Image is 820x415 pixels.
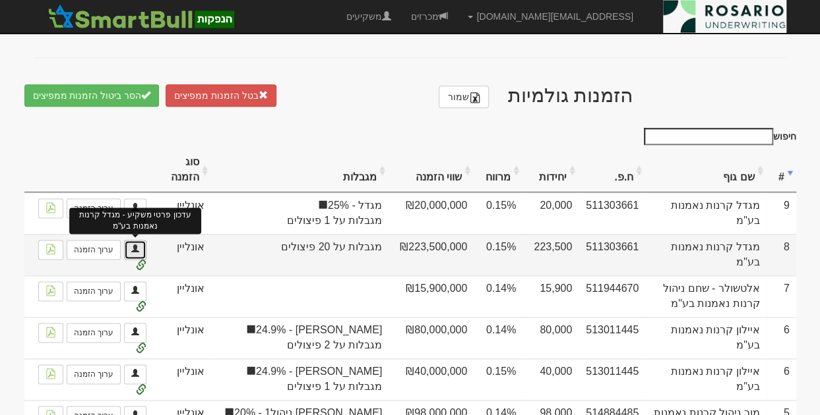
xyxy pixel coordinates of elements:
[67,281,121,301] a: ערוך הזמנה
[645,148,766,192] th: שם גוף: activate to sort column ascending
[218,379,382,395] span: מגבלות על 1 פיצולים
[389,234,474,275] td: ₪223,500,000
[579,192,645,234] td: 511303661
[389,317,474,358] td: ₪80,000,000
[153,317,212,358] td: אונליין
[153,275,212,317] td: אונליין
[767,358,796,400] td: 6
[474,358,522,400] td: 0.15%
[389,192,474,234] td: ₪20,000,000
[645,358,766,400] td: איילון קרנות נאמנות בע"מ
[67,364,121,384] a: ערוך הזמנה
[153,148,212,192] th: סוג הזמנה: activate to sort column ascending
[522,234,579,275] td: סה״כ 243500 יחידות עבור מגדל קרנות נאמנות בע"מ 0.15 %
[153,192,212,234] td: אונליין
[24,84,160,107] button: הסר ביטול הזמנות ממפיצים
[46,244,56,254] img: pdf-file-icon.png
[767,275,796,317] td: 7
[767,148,796,192] th: #: activate to sort column ascending
[579,148,645,192] th: ח.פ.: activate to sort column ascending
[67,198,121,218] a: ערוך הזמנה
[474,317,522,358] td: 0.14%
[218,338,382,353] span: מגבלות על 2 פיצולים
[24,84,796,108] h2: הזמנות גולמיות
[46,368,56,379] img: pdf-file-icon.png
[218,364,382,379] span: [PERSON_NAME] - 24.9%
[579,234,645,275] td: 511303661
[644,128,773,145] input: חיפוש
[389,148,474,192] th: שווי הזמנה: activate to sort column ascending
[579,317,645,358] td: 513011445
[645,317,766,358] td: איילון קרנות נאמנות בע"מ
[211,148,389,192] th: מגבלות: activate to sort column ascending
[218,213,382,229] span: מגבלות על 1 פיצולים
[579,358,645,400] td: 513011445
[166,84,276,107] button: בטל הזמנות ממפיצים
[389,358,474,400] td: ₪40,000,000
[470,92,480,103] img: excel-file-black.png
[218,198,382,213] span: מגדל - 25%
[46,285,56,296] img: pdf-file-icon.png
[153,234,212,275] td: אונליין
[474,192,522,234] td: 0.15%
[218,323,382,338] span: [PERSON_NAME] - 24.9%
[579,275,645,317] td: 511944670
[522,192,579,234] td: סה״כ 243500 יחידות עבור מגדל קרנות נאמנות בע"מ 0.15 %
[645,275,766,317] td: אלטשולר - שחם ניהול קרנות נאמנות בע"מ
[522,317,579,358] td: 80,000
[218,240,382,255] span: מגבלות על 20 פיצולים
[767,234,796,275] td: 8
[439,86,489,108] a: שמור
[645,192,766,234] td: מגדל קרנות נאמנות בע"מ
[522,148,579,192] th: יחידות: activate to sort column ascending
[639,128,796,145] label: חיפוש
[67,323,121,343] a: ערוך הזמנה
[46,327,56,337] img: pdf-file-icon.png
[474,234,522,275] td: 0.15%
[44,3,238,30] img: SmartBull Logo
[522,275,579,317] td: 15,900
[69,207,201,234] div: עדכון פרטי משקיע - מגדל קרנות נאמנות בע"מ
[767,192,796,234] td: 9
[389,275,474,317] td: ₪15,900,000
[645,234,766,275] td: מגדל קרנות נאמנות בע"מ
[522,358,579,400] td: 40,000
[474,275,522,317] td: 0.14%
[153,358,212,400] td: אונליין
[46,202,56,213] img: pdf-file-icon.png
[767,317,796,358] td: 6
[67,240,121,260] a: ערוך הזמנה
[474,148,522,192] th: מרווח: activate to sort column ascending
